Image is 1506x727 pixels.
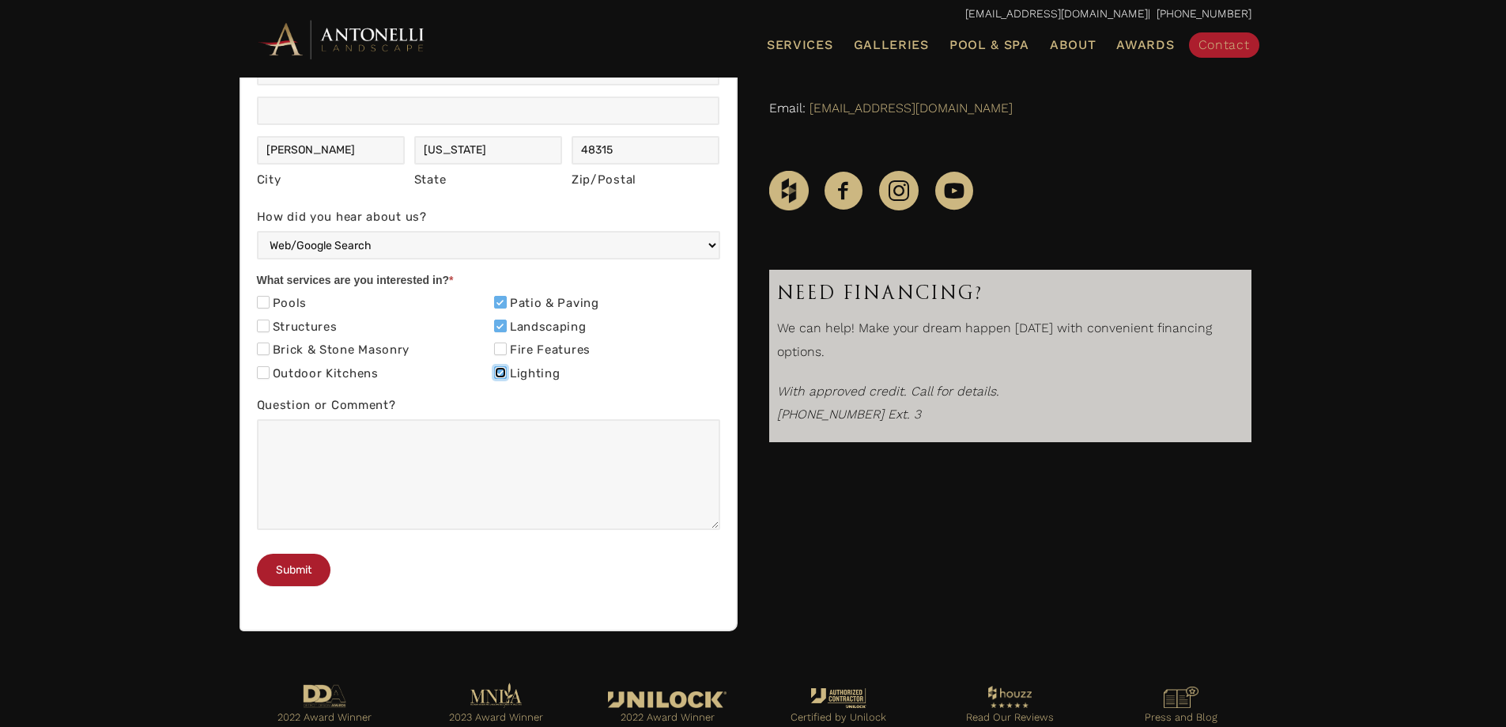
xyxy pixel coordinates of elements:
[414,136,563,165] input: Michigan
[257,366,379,382] label: Outdoor Kitchens
[1116,37,1174,52] span: Awards
[257,343,410,358] label: Brick & Stone Masonry
[769,171,809,210] img: Houzz
[1050,39,1096,51] span: About
[494,343,591,358] label: Fire Features
[854,37,929,52] span: Galleries
[257,206,720,231] label: How did you hear about us?
[257,366,270,379] input: Outdoor Kitchens
[257,554,330,586] button: Submit
[965,7,1148,20] a: [EMAIL_ADDRESS][DOMAIN_NAME]
[257,320,338,335] label: Structures
[257,320,270,332] input: Structures
[494,366,507,379] input: Lighting
[1189,32,1259,58] a: Contact
[257,169,406,191] div: City
[572,169,720,191] div: Zip/Postal
[769,100,806,115] span: Email:
[1044,35,1103,55] a: About
[494,320,507,332] input: Landscaping
[257,296,308,312] label: Pools
[777,407,921,422] em: [PHONE_NUMBER] Ext. 3
[494,366,561,382] label: Lighting
[810,100,1013,115] a: [EMAIL_ADDRESS][DOMAIN_NAME]
[949,37,1029,52] span: Pool & Spa
[761,35,840,55] a: Services
[494,343,507,355] input: Fire Features
[943,35,1036,55] a: Pool & Spa
[847,35,935,55] a: Galleries
[494,320,587,335] label: Landscaping
[494,296,599,312] label: Patio & Paving
[777,278,1244,309] h3: Need Financing?
[255,4,1251,25] p: | [PHONE_NUMBER]
[257,395,720,419] label: Question or Comment?
[1198,37,1250,52] span: Contact
[777,316,1244,371] p: We can help! Make your dream happen [DATE] with convenient financing options.
[767,39,833,51] span: Services
[255,17,429,61] img: Antonelli Horizontal Logo
[257,343,270,355] input: Brick & Stone Masonry
[1110,35,1180,55] a: Awards
[257,271,720,293] div: What services are you interested in?
[777,384,999,399] i: With approved credit. Call for details.
[257,296,270,309] input: Pools
[494,296,507,309] input: Patio & Paving
[414,169,563,191] div: State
